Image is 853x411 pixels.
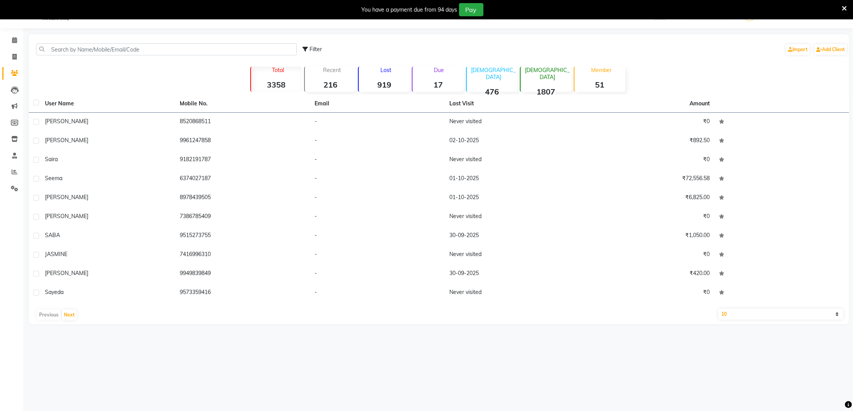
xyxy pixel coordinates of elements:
td: 9949839849 [175,265,310,284]
strong: 1807 [521,87,571,96]
p: Due [414,67,463,74]
td: - [310,113,445,132]
td: 6374027187 [175,170,310,189]
td: Never visited [445,151,580,170]
a: Import [786,44,810,55]
input: Search by Name/Mobile/Email/Code [36,43,297,55]
td: - [310,227,445,246]
p: [DEMOGRAPHIC_DATA] [524,67,571,81]
th: Last Visit [445,95,580,113]
td: 9573359416 [175,284,310,303]
span: seema [45,175,62,182]
td: - [310,151,445,170]
span: [PERSON_NAME] [45,118,88,125]
th: User Name [40,95,175,113]
td: - [310,284,445,303]
td: ₹420.00 [580,265,714,284]
strong: 17 [413,80,463,89]
td: 01-10-2025 [445,189,580,208]
span: [PERSON_NAME] [45,137,88,144]
p: Total [254,67,302,74]
td: - [310,132,445,151]
td: 30-09-2025 [445,265,580,284]
td: ₹0 [580,208,714,227]
span: JASMINE [45,251,67,258]
td: ₹0 [580,246,714,265]
td: Never visited [445,284,580,303]
td: - [310,208,445,227]
td: 01-10-2025 [445,170,580,189]
td: ₹0 [580,151,714,170]
button: Pay [459,3,483,16]
p: Lost [362,67,409,74]
td: ₹72,556.58 [580,170,714,189]
td: 8520868511 [175,113,310,132]
td: ₹0 [580,284,714,303]
td: ₹1,050.00 [580,227,714,246]
strong: 51 [574,80,625,89]
td: 8978439505 [175,189,310,208]
strong: 216 [305,80,356,89]
td: ₹892.50 [580,132,714,151]
td: 9961247858 [175,132,310,151]
span: [PERSON_NAME] [45,194,88,201]
strong: 919 [359,80,409,89]
a: Add Client [814,44,847,55]
td: 7386785409 [175,208,310,227]
p: Member [578,67,625,74]
p: Recent [308,67,356,74]
strong: 476 [467,87,518,96]
span: [PERSON_NAME] [45,270,88,277]
td: 9515273755 [175,227,310,246]
span: [PERSON_NAME] [45,213,88,220]
td: 02-10-2025 [445,132,580,151]
td: Never visited [445,246,580,265]
td: - [310,189,445,208]
p: [DEMOGRAPHIC_DATA] [470,67,518,81]
th: Amount [685,95,714,112]
td: Never visited [445,113,580,132]
td: 30-09-2025 [445,227,580,246]
td: - [310,170,445,189]
strong: 3358 [251,80,302,89]
span: Filter [310,46,322,53]
td: Never visited [445,208,580,227]
button: Next [62,310,77,320]
span: SABA [45,232,60,239]
div: You have a payment due from 94 days [362,6,457,14]
td: - [310,246,445,265]
th: Email [310,95,445,113]
td: 7416996310 [175,246,310,265]
td: ₹6,825.00 [580,189,714,208]
td: - [310,265,445,284]
span: saira [45,156,58,163]
td: ₹0 [580,113,714,132]
th: Mobile No. [175,95,310,113]
td: 9182191787 [175,151,310,170]
span: sayeda [45,289,64,296]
